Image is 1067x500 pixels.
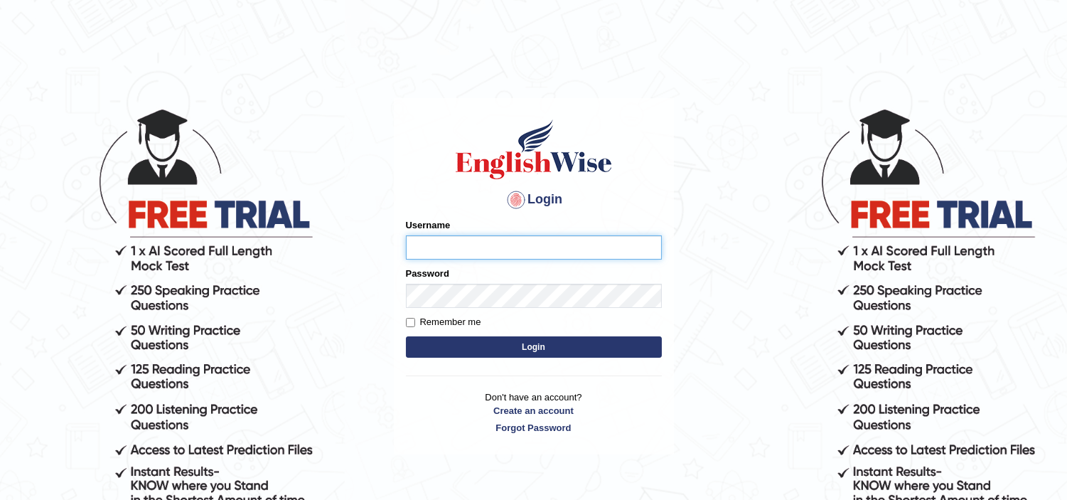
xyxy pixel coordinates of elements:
button: Login [406,336,662,358]
label: Remember me [406,315,481,329]
a: Create an account [406,404,662,417]
p: Don't have an account? [406,390,662,435]
img: Logo of English Wise sign in for intelligent practice with AI [453,117,615,181]
input: Remember me [406,318,415,327]
label: Password [406,267,449,280]
label: Username [406,218,451,232]
h4: Login [406,188,662,211]
a: Forgot Password [406,421,662,435]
